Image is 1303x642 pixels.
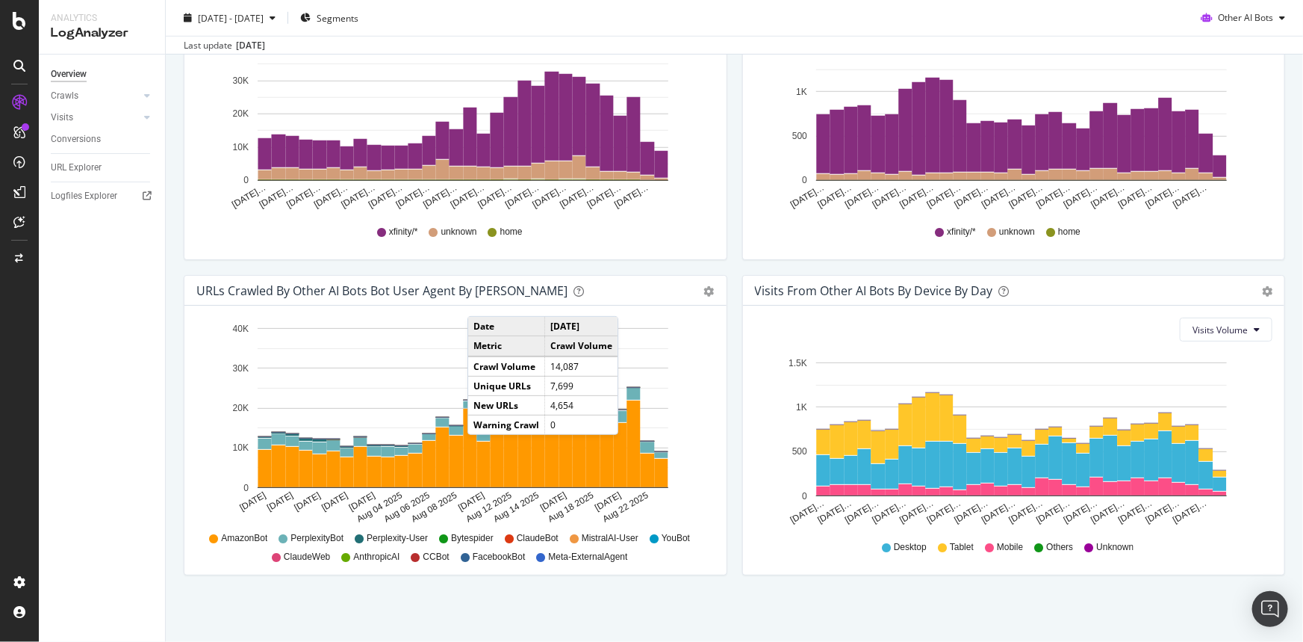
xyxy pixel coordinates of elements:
text: Aug 08 2025 [410,490,459,525]
svg: A chart. [196,38,709,212]
svg: A chart. [196,318,709,525]
div: URL Explorer [51,160,102,176]
text: [DATE] [538,490,568,513]
td: [DATE] [545,317,618,336]
button: Visits Volume [1180,318,1272,342]
div: [DATE] [236,39,265,52]
td: 14,087 [545,357,618,377]
span: FacebookBot [473,551,526,564]
span: [DATE] - [DATE] [198,11,264,24]
text: Aug 04 2025 [355,490,404,525]
div: Last update [184,39,265,52]
div: gear [704,286,715,297]
text: 500 [792,447,806,457]
text: 10K [233,142,249,152]
text: Aug 12 2025 [464,490,514,525]
span: Tablet [950,541,974,554]
button: Other AI Bots [1195,6,1291,30]
text: 500 [792,132,806,142]
text: [DATE] [347,490,377,513]
td: Crawl Volume [468,357,545,377]
span: Perplexity-User [367,532,428,545]
span: AnthropicAI [353,551,399,564]
td: 7,699 [545,376,618,395]
span: Unknown [1096,541,1133,554]
text: 10K [233,443,249,454]
span: AmazonBot [221,532,267,545]
span: home [1058,226,1080,238]
text: [DATE] [265,490,295,513]
td: Warning Crawl [468,416,545,435]
text: 20K [233,109,249,120]
span: Desktop [894,541,927,554]
span: home [500,226,523,238]
span: Others [1046,541,1073,554]
button: Segments [294,6,364,30]
td: New URLs [468,396,545,416]
a: Overview [51,67,155,82]
a: Conversions [51,132,155,147]
span: Segments [317,11,358,24]
div: Visits From Other AI Bots By Device By Day [755,283,993,298]
div: Analytics [51,12,153,25]
span: PerplexityBot [290,532,343,545]
span: Visits Volume [1192,324,1248,336]
div: URLs Crawled by Other AI Bots bot User Agent By [PERSON_NAME] [196,283,567,298]
div: gear [1262,286,1272,297]
td: Crawl Volume [545,336,618,357]
div: Crawls [51,88,78,104]
span: Other AI Bots [1218,11,1273,24]
td: 4,654 [545,396,618,416]
div: Conversions [51,132,101,147]
text: 0 [243,483,249,493]
span: Bytespider [451,532,494,545]
td: Date [468,317,545,336]
div: LogAnalyzer [51,25,153,42]
text: Aug 18 2025 [547,490,596,525]
a: Visits [51,110,140,126]
svg: A chart. [755,354,1268,527]
text: 0 [802,176,807,186]
span: xfinity/* [947,226,976,238]
span: unknown [999,226,1035,238]
a: URL Explorer [51,160,155,176]
text: 0 [243,176,249,186]
div: Visits [51,110,73,126]
text: 1.5K [789,358,807,368]
span: xfinity/* [389,226,418,238]
text: 40K [233,324,249,334]
div: Logfiles Explorer [51,188,117,204]
div: Open Intercom Messenger [1252,591,1288,627]
button: [DATE] - [DATE] [178,6,282,30]
span: unknown [441,226,477,238]
span: ClaudeBot [517,532,559,545]
text: Aug 14 2025 [491,490,541,525]
text: [DATE] [238,490,268,513]
td: 0 [545,416,618,435]
text: [DATE] [593,490,623,513]
a: Logfiles Explorer [51,188,155,204]
text: 1K [796,402,807,413]
text: [DATE] [293,490,323,513]
text: 20K [233,403,249,413]
td: Unique URLs [468,376,545,395]
span: Meta-ExternalAgent [549,551,628,564]
td: Metric [468,336,545,357]
a: Crawls [51,88,140,104]
span: YouBot [662,532,690,545]
span: MistralAI-User [582,532,638,545]
div: Overview [51,67,87,82]
text: 1K [796,87,807,97]
svg: A chart. [755,38,1268,212]
text: 30K [233,363,249,374]
text: Aug 06 2025 [382,490,432,525]
text: [DATE] [456,490,486,513]
span: ClaudeWeb [284,551,330,564]
text: Aug 22 2025 [601,490,650,525]
text: [DATE] [320,490,349,513]
span: Mobile [997,541,1023,554]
